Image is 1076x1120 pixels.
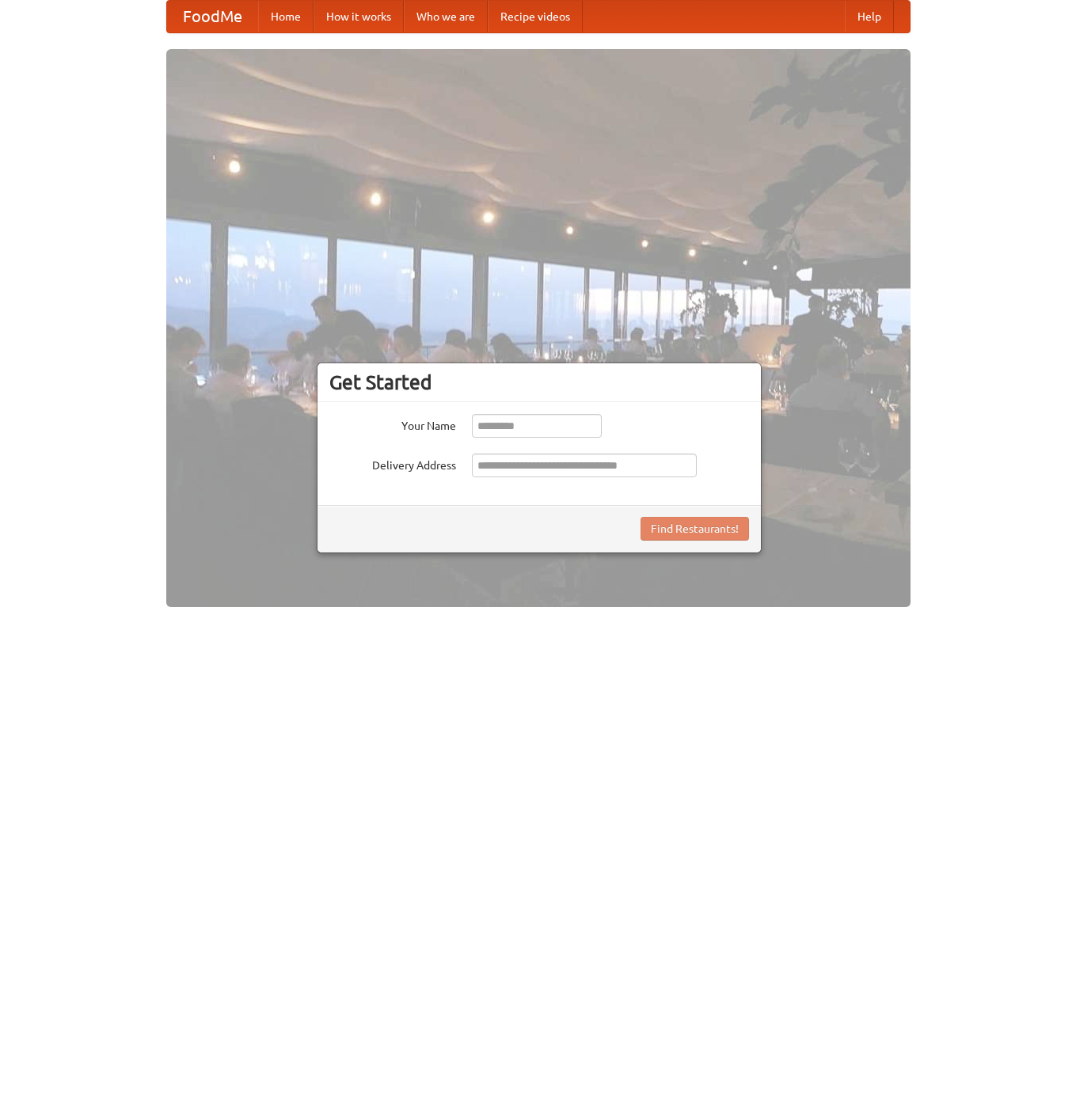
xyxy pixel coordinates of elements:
[329,414,456,434] label: Your Name
[258,1,314,32] a: Home
[641,517,749,541] button: Find Restaurants!
[845,1,894,32] a: Help
[488,1,583,32] a: Recipe videos
[329,370,749,394] h3: Get Started
[329,454,456,473] label: Delivery Address
[167,1,258,32] a: FoodMe
[314,1,404,32] a: How it works
[404,1,488,32] a: Who we are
